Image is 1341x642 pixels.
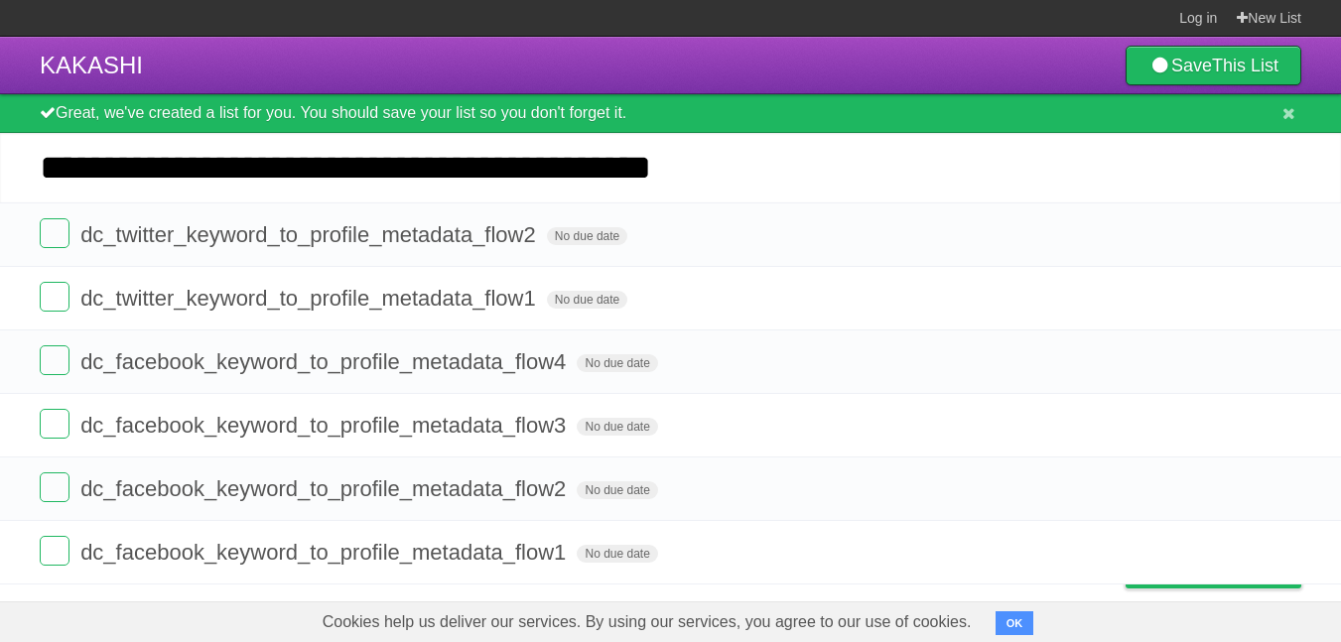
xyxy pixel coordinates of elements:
[80,286,541,311] span: dc_twitter_keyword_to_profile_metadata_flow1
[40,218,69,248] label: Done
[80,222,541,247] span: dc_twitter_keyword_to_profile_metadata_flow2
[547,227,627,245] span: No due date
[303,602,992,642] span: Cookies help us deliver our services. By using our services, you agree to our use of cookies.
[80,540,571,565] span: dc_facebook_keyword_to_profile_metadata_flow1
[1126,46,1301,85] a: SaveThis List
[40,282,69,312] label: Done
[40,409,69,439] label: Done
[80,349,571,374] span: dc_facebook_keyword_to_profile_metadata_flow4
[577,418,657,436] span: No due date
[996,611,1034,635] button: OK
[577,354,657,372] span: No due date
[577,481,657,499] span: No due date
[40,472,69,502] label: Done
[547,291,627,309] span: No due date
[80,413,571,438] span: dc_facebook_keyword_to_profile_metadata_flow3
[40,52,143,78] span: KAKASHI
[1167,553,1291,587] span: Buy me a coffee
[1212,56,1278,75] b: This List
[577,545,657,563] span: No due date
[40,536,69,566] label: Done
[40,345,69,375] label: Done
[80,476,571,501] span: dc_facebook_keyword_to_profile_metadata_flow2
